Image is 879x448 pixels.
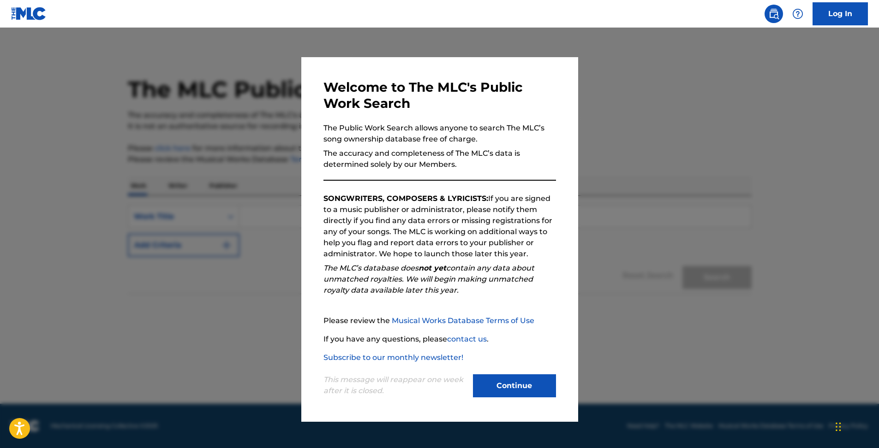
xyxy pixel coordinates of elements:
[473,374,556,397] button: Continue
[323,353,463,362] a: Subscribe to our monthly newsletter!
[447,335,487,343] a: contact us
[11,7,47,20] img: MLC Logo
[768,8,779,19] img: search
[323,374,467,396] p: This message will reappear one week after it is closed.
[323,123,556,145] p: The Public Work Search allows anyone to search The MLC’s song ownership database free of charge.
[323,194,488,203] strong: SONGWRITERS, COMPOSERS & LYRICISTS:
[833,404,879,448] iframe: Chat Widget
[323,334,556,345] p: If you have any questions, please .
[323,193,556,259] p: If you are signed to a music publisher or administrator, please notify them directly if you find ...
[392,316,534,325] a: Musical Works Database Terms of Use
[813,2,868,25] a: Log In
[323,148,556,170] p: The accuracy and completeness of The MLC’s data is determined solely by our Members.
[419,264,446,272] strong: not yet
[323,264,534,295] em: The MLC’s database does contain any data about unmatched royalties. We will begin making unmatche...
[323,79,556,112] h3: Welcome to The MLC's Public Work Search
[323,315,556,326] p: Please review the
[792,8,803,19] img: help
[765,5,783,23] a: Public Search
[789,5,807,23] div: Help
[836,413,841,441] div: Drag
